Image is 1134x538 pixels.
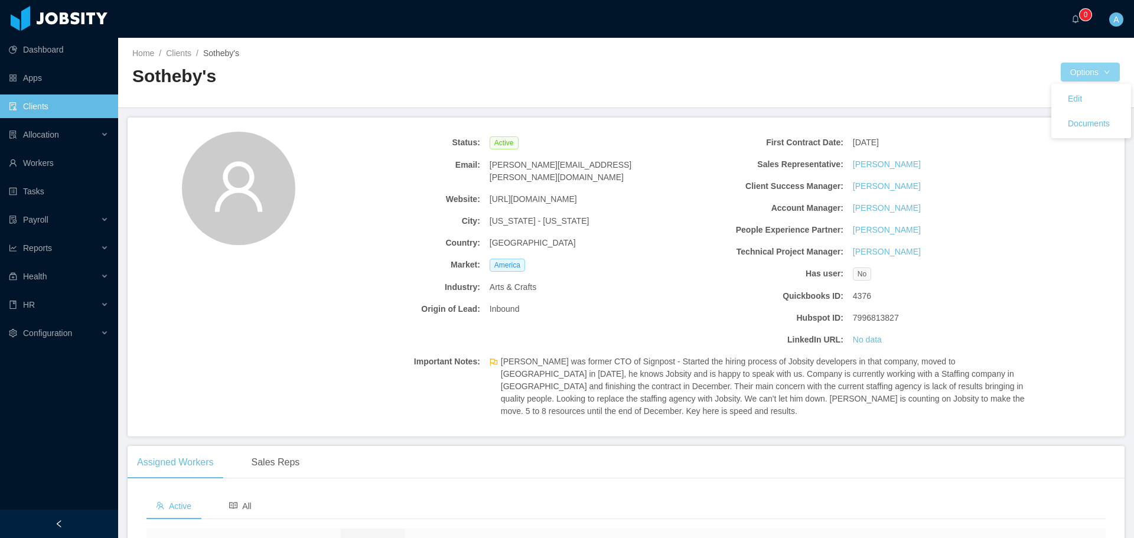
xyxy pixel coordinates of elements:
span: flag [490,358,498,420]
a: [PERSON_NAME] [853,246,921,258]
span: A [1113,12,1119,27]
span: [US_STATE] - [US_STATE] [490,215,589,227]
span: [GEOGRAPHIC_DATA] [490,237,576,249]
span: Payroll [23,215,48,224]
a: [PERSON_NAME] [853,158,921,171]
i: icon: book [9,301,17,309]
span: Reports [23,243,52,253]
a: No data [853,334,882,346]
b: Market: [308,259,480,271]
sup: 0 [1080,9,1091,21]
b: Industry: [308,281,480,294]
span: 4376 [853,290,871,302]
b: Client Success Manager: [671,180,843,193]
b: City: [308,215,480,227]
span: 7996813827 [853,312,899,324]
a: Edit [1051,86,1131,111]
b: Technical Project Manager: [671,246,843,258]
b: Important Notes: [308,356,480,368]
span: HR [23,300,35,309]
a: icon: appstoreApps [9,66,109,90]
b: Origin of Lead: [308,303,480,315]
button: Documents [1058,114,1119,133]
button: Edit [1058,89,1091,108]
span: Allocation [23,130,59,139]
b: Status: [308,136,480,149]
b: First Contract Date: [671,136,843,149]
span: [URL][DOMAIN_NAME] [490,193,577,206]
span: All [229,501,252,511]
a: icon: auditClients [9,94,109,118]
span: / [159,48,161,58]
span: / [196,48,198,58]
button: Optionsicon: down [1061,63,1120,81]
span: Arts & Crafts [490,281,536,294]
i: icon: read [229,501,237,510]
b: Website: [308,193,480,206]
a: Documents [1051,111,1131,136]
a: [PERSON_NAME] [853,180,921,193]
a: Clients [166,48,191,58]
span: Health [23,272,47,281]
span: Configuration [23,328,72,338]
b: LinkedIn URL: [671,334,843,346]
b: Has user: [671,268,843,280]
a: icon: profileTasks [9,180,109,203]
span: America [490,259,525,272]
a: [PERSON_NAME] [853,202,921,214]
span: Inbound [490,303,520,315]
i: icon: user [210,158,267,215]
i: icon: bell [1071,15,1080,23]
b: Account Manager: [671,202,843,214]
a: icon: pie-chartDashboard [9,38,109,61]
a: Home [132,48,154,58]
div: Assigned Workers [128,446,223,479]
i: icon: file-protect [9,216,17,224]
i: icon: solution [9,131,17,139]
a: icon: userWorkers [9,151,109,175]
b: Email: [308,159,480,171]
div: Sales Reps [242,446,309,479]
a: [PERSON_NAME] [853,224,921,236]
b: Hubspot ID: [671,312,843,324]
i: icon: setting [9,329,17,337]
i: icon: line-chart [9,244,17,252]
i: icon: medicine-box [9,272,17,281]
span: [PERSON_NAME][EMAIL_ADDRESS][PERSON_NAME][DOMAIN_NAME] [490,159,662,184]
b: Country: [308,237,480,249]
span: Sotheby's [203,48,239,58]
span: Active [490,136,519,149]
div: [DATE] [848,132,1030,154]
span: [PERSON_NAME] was former CTO of Signpost - Started the hiring process of Jobsity developers in th... [501,356,1025,418]
b: Quickbooks ID: [671,290,843,302]
b: People Experience Partner: [671,224,843,236]
span: Active [156,501,191,511]
span: No [853,268,871,281]
i: icon: team [156,501,164,510]
h2: Sotheby's [132,64,626,89]
b: Sales Representative: [671,158,843,171]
